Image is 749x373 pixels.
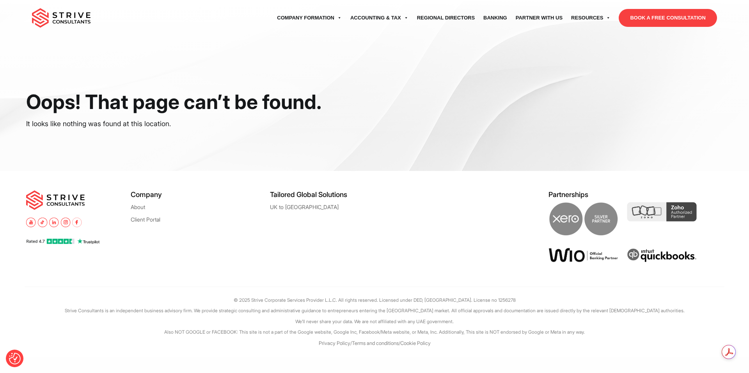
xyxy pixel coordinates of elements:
img: Wio Offical Banking Partner [548,248,618,262]
h5: Tailored Global Solutions [270,190,409,199]
a: Resources [567,7,615,29]
a: Accounting & Tax [346,7,413,29]
p: We’ll never share your data. We are not affiliated with any UAE government. [25,316,724,327]
p: © 2025 Strive Corporate Services Provider L.L.C. All rights reserved. Licensed under DED, [GEOGRA... [25,295,724,305]
img: main-logo.svg [32,8,91,28]
a: UK to [GEOGRAPHIC_DATA] [270,204,339,210]
a: Partner with Us [511,7,567,29]
h5: Partnerships [548,190,722,199]
p: Strive Consultants is an independent business advisory firm. We provide strategic consulting and ... [25,305,724,316]
a: Cookie Policy [400,340,431,346]
p: Also NOT GOOGLE or FACEBOOK: This site is not a part of the Google website, Google Inc, Facebook/... [25,327,724,337]
button: Consent Preferences [9,353,21,364]
a: About [131,204,145,210]
a: Regional Directors [413,7,479,29]
img: Revisit consent button [9,353,21,364]
img: Zoho Partner [627,202,697,222]
a: Client Portal [131,216,160,222]
img: main-logo.svg [26,190,85,210]
h1: Oops! That page can’t be found. [26,90,326,114]
a: Banking [479,7,511,29]
a: Privacy Policy [319,340,350,346]
p: / / [25,338,724,349]
h5: Company [131,190,270,199]
img: intuit quickbooks [627,248,697,263]
a: Company Formation [273,7,346,29]
a: BOOK A FREE CONSULTATION [619,9,717,27]
a: Terms and conditions [352,340,399,346]
p: It looks like nothing was found at this location. [26,118,326,130]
